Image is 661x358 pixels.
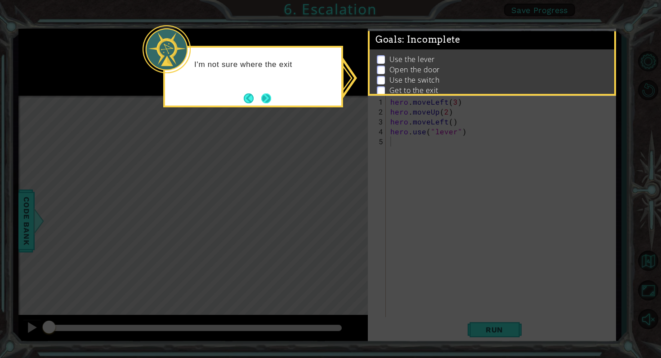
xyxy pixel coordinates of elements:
p: I'm not sure where the exit [194,60,335,70]
p: Use the lever [389,54,435,64]
p: Get to the exit [389,85,438,95]
button: Back [244,93,261,103]
p: Open the door [389,65,440,75]
button: Next [261,93,271,103]
span: Goals [375,34,460,45]
span: : Incomplete [402,34,460,45]
p: Use the switch [389,75,440,85]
